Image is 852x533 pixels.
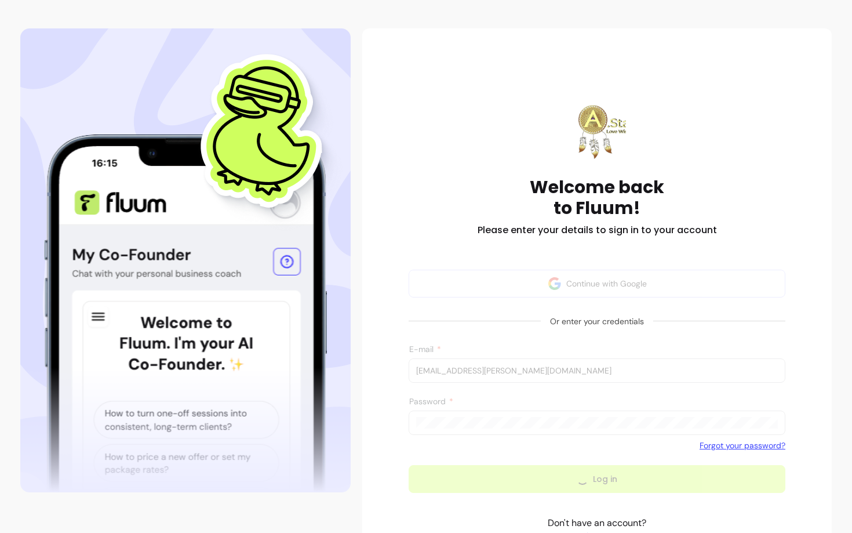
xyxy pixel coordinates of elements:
a: Forgot your password? [700,440,785,451]
h2: Please enter your details to sign in to your account [478,223,717,237]
span: Password [409,396,448,407]
span: E-mail [409,344,436,354]
span: Or enter your credentials [541,311,653,332]
h1: Welcome back to Fluum! [530,177,664,219]
img: Fluum logo [568,103,626,161]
